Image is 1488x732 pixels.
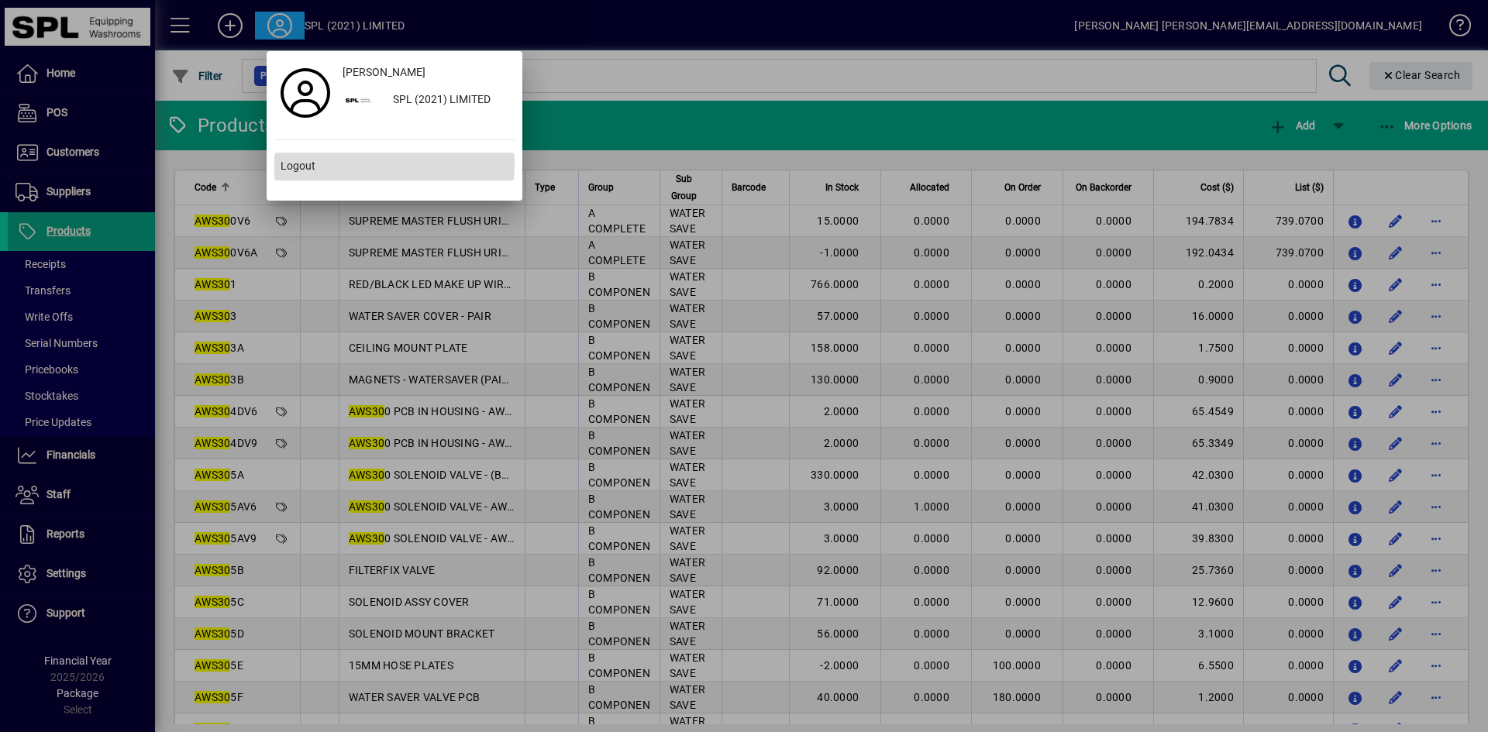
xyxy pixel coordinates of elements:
a: Profile [274,79,336,107]
button: SPL (2021) LIMITED [336,87,515,115]
div: SPL (2021) LIMITED [381,87,515,115]
a: [PERSON_NAME] [336,59,515,87]
span: Logout [281,158,315,174]
button: Logout [274,153,515,180]
span: [PERSON_NAME] [343,64,425,81]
